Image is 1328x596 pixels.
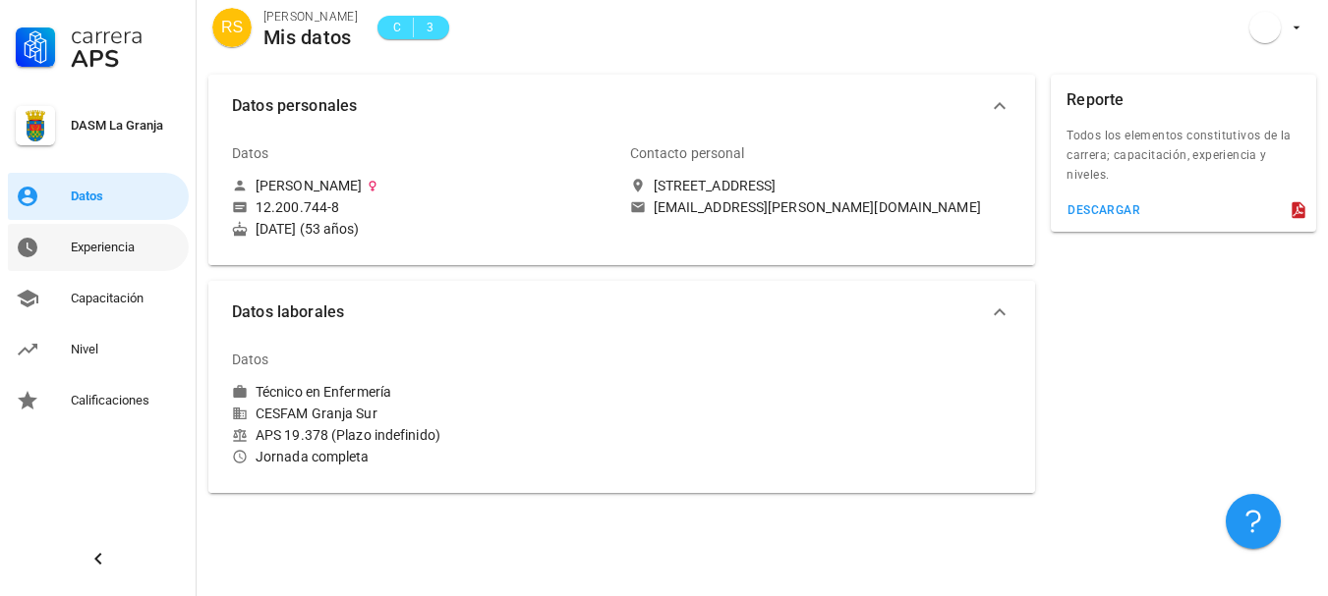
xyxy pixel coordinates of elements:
[256,383,391,401] div: Técnico en Enfermería
[630,130,745,177] div: Contacto personal
[8,173,189,220] a: Datos
[263,7,358,27] div: [PERSON_NAME]
[263,27,358,48] div: Mis datos
[208,75,1035,137] button: Datos personales
[232,448,614,465] div: Jornada completa
[71,342,181,357] div: Nivel
[71,240,181,255] div: Experiencia
[630,198,1012,216] a: [EMAIL_ADDRESS][PERSON_NAME][DOMAIN_NAME]
[8,377,189,424] a: Calificaciones
[389,18,405,37] span: C
[232,92,988,120] span: Datos personales
[654,198,981,216] div: [EMAIL_ADDRESS][PERSON_NAME][DOMAIN_NAME]
[232,298,988,326] span: Datos laborales
[232,220,614,238] div: [DATE] (53 años)
[1059,196,1148,224] button: descargar
[71,291,181,306] div: Capacitación
[630,177,1012,194] a: [STREET_ADDRESS]
[1051,126,1316,196] div: Todos los elementos constitutivos de la carrera; capacitación, experiencia y niveles.
[8,275,189,322] a: Capacitación
[256,198,339,216] div: 12.200.744-8
[221,8,243,47] span: RS
[232,405,614,422] div: CESFAM Granja Sur
[71,118,181,134] div: DASM La Granja
[71,24,181,47] div: Carrera
[256,177,362,194] div: [PERSON_NAME]
[232,426,614,444] div: APS 19.378 (Plazo indefinido)
[232,336,269,383] div: Datos
[654,177,777,194] div: [STREET_ADDRESS]
[1249,12,1281,43] div: avatar
[1067,203,1140,217] div: descargar
[8,224,189,271] a: Experiencia
[422,18,437,37] span: 3
[71,189,181,204] div: Datos
[71,393,181,408] div: Calificaciones
[208,281,1035,344] button: Datos laborales
[212,8,252,47] div: avatar
[8,326,189,373] a: Nivel
[232,130,269,177] div: Datos
[71,47,181,71] div: APS
[1067,75,1124,126] div: Reporte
